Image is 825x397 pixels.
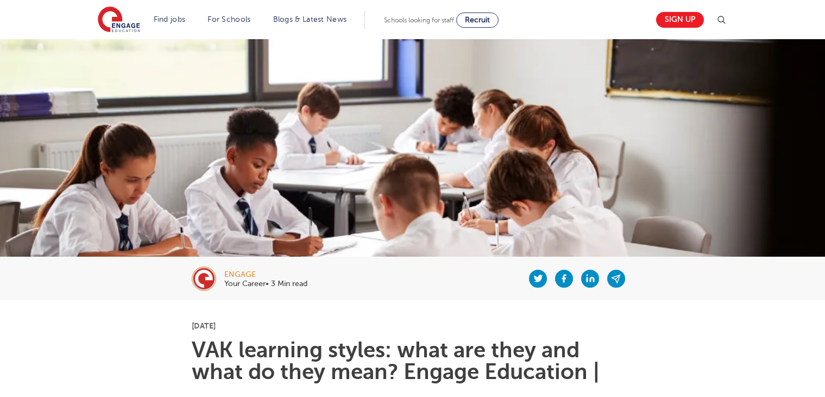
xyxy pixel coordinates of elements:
[192,339,633,383] h1: VAK learning styles: what are they and what do they mean? Engage Education |
[207,15,250,23] a: For Schools
[456,13,499,28] a: Recruit
[273,15,347,23] a: Blogs & Latest News
[154,15,186,23] a: Find jobs
[224,280,307,288] p: Your Career• 3 Min read
[224,271,307,278] div: engage
[465,16,490,24] span: Recruit
[384,16,454,24] span: Schools looking for staff
[98,7,140,34] img: Engage Education
[656,12,704,28] a: Sign up
[192,322,633,330] p: [DATE]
